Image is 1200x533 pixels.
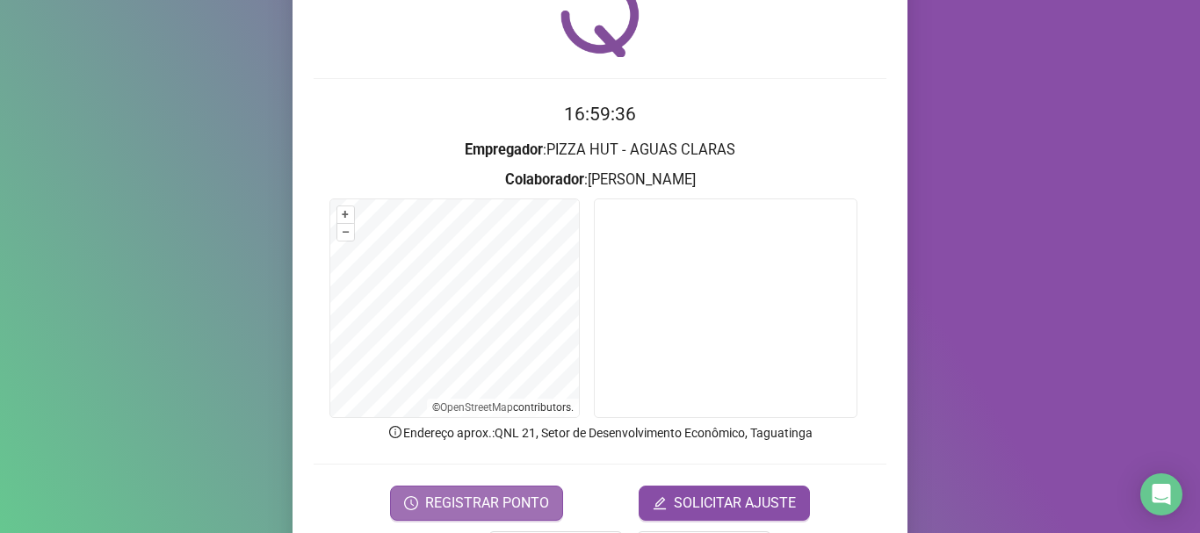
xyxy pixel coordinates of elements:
span: SOLICITAR AJUSTE [674,493,796,514]
span: REGISTRAR PONTO [425,493,549,514]
li: © contributors. [432,401,574,414]
button: – [337,224,354,241]
div: Open Intercom Messenger [1140,473,1182,515]
button: editSOLICITAR AJUSTE [639,486,810,521]
span: info-circle [387,424,403,440]
button: + [337,206,354,223]
strong: Empregador [465,141,543,158]
span: edit [653,496,667,510]
h3: : [PERSON_NAME] [314,169,886,191]
span: clock-circle [404,496,418,510]
h3: : PIZZA HUT - AGUAS CLARAS [314,139,886,162]
a: OpenStreetMap [440,401,513,414]
p: Endereço aprox. : QNL 21, Setor de Desenvolvimento Econômico, Taguatinga [314,423,886,443]
strong: Colaborador [505,171,584,188]
button: REGISTRAR PONTO [390,486,563,521]
time: 16:59:36 [564,104,636,125]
